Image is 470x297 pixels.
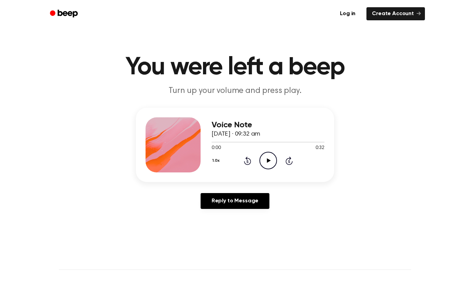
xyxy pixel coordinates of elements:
a: Beep [45,7,84,21]
p: Turn up your volume and press play. [103,85,367,97]
a: Reply to Message [201,193,269,209]
h3: Voice Note [212,120,324,130]
span: 0:00 [212,145,221,152]
button: 1.0x [212,155,222,167]
span: 0:32 [316,145,324,152]
a: Log in [333,6,362,22]
a: Create Account [366,7,425,20]
h1: You were left a beep [59,55,411,80]
span: [DATE] · 09:32 am [212,131,260,137]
